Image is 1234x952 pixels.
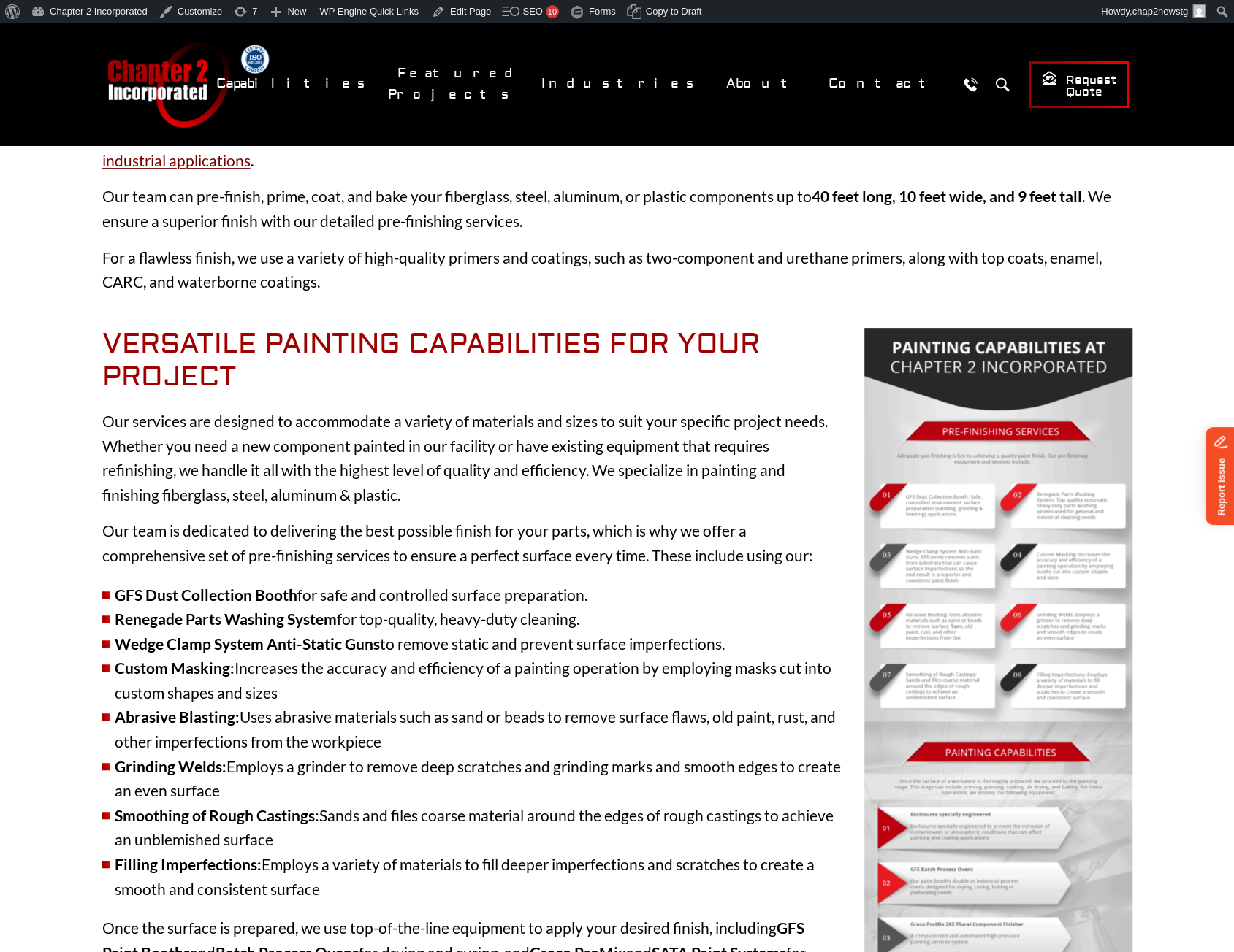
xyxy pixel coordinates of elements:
[115,610,337,628] strong: Renegade Parts Washing System
[102,184,1132,233] p: Our team can pre-finish, prime, coat, and bake your fiberglass, steel, aluminum, or plastic compo...
[106,41,230,128] a: Chapter 2 Incorporated
[102,656,1132,705] li: Increases the accuracy and efficiency of a painting operation by employing masks cut into custom ...
[115,659,235,677] strong: Custom Masking:
[812,187,1082,205] strong: 40 feet long, 10 feet wide, and 9 feet tall
[102,245,1132,294] p: For a flawless finish, we use a variety of high-quality primers and coatings, such as two-compone...
[115,634,380,653] strong: Wedge Clamp System Anti-Static Guns
[532,68,709,99] a: Industries
[989,71,1016,98] button: Search
[102,632,1132,656] li: to remove static and prevent surface imperfections.
[388,58,525,110] a: Featured Projects
[115,586,297,604] strong: GFS Dust Collection Booth
[102,607,1132,632] li: for top-quality, heavy-duty cleaning.
[207,68,381,99] a: Capabilities
[717,68,812,99] a: About
[115,707,240,726] strong: Abrasive Blasting:
[957,71,984,98] a: Call Us
[102,705,1132,753] li: Uses abrasive materials such as sand or beads to remove surface flaws, old paint, rust, and other...
[102,803,1132,852] li: Sands and files coarse material around the edges of rough castings to achieve an unblemished surface
[546,5,559,18] div: 10
[819,68,950,99] a: Contact
[115,806,319,824] strong: Smoothing of Rough Castings:
[102,518,1132,567] p: Our team is dedicated to delivering the best possible finish for your parts, which is why we offe...
[102,583,1132,607] li: for safe and controlled surface preparation.
[102,328,1132,394] h2: Versatile Painting Capabilities for Your Project
[115,757,226,775] strong: Grinding Welds:
[115,855,262,873] strong: Filling Imperfections:
[1132,6,1188,17] span: chap2newstg
[102,754,1132,803] li: Employs a grinder to remove deep scratches and grinding marks and smooth edges to create an even ...
[102,409,1132,507] p: Our services are designed to accommodate a variety of materials and sizes to suit your specific p...
[1041,70,1116,100] span: Request Quote
[102,126,1078,169] a: diverse needs of your industrial applications
[1029,61,1129,108] a: Request Quote
[102,852,1132,901] li: Employs a variety of materials to fill deeper imperfections and scratches to create a smooth and ...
